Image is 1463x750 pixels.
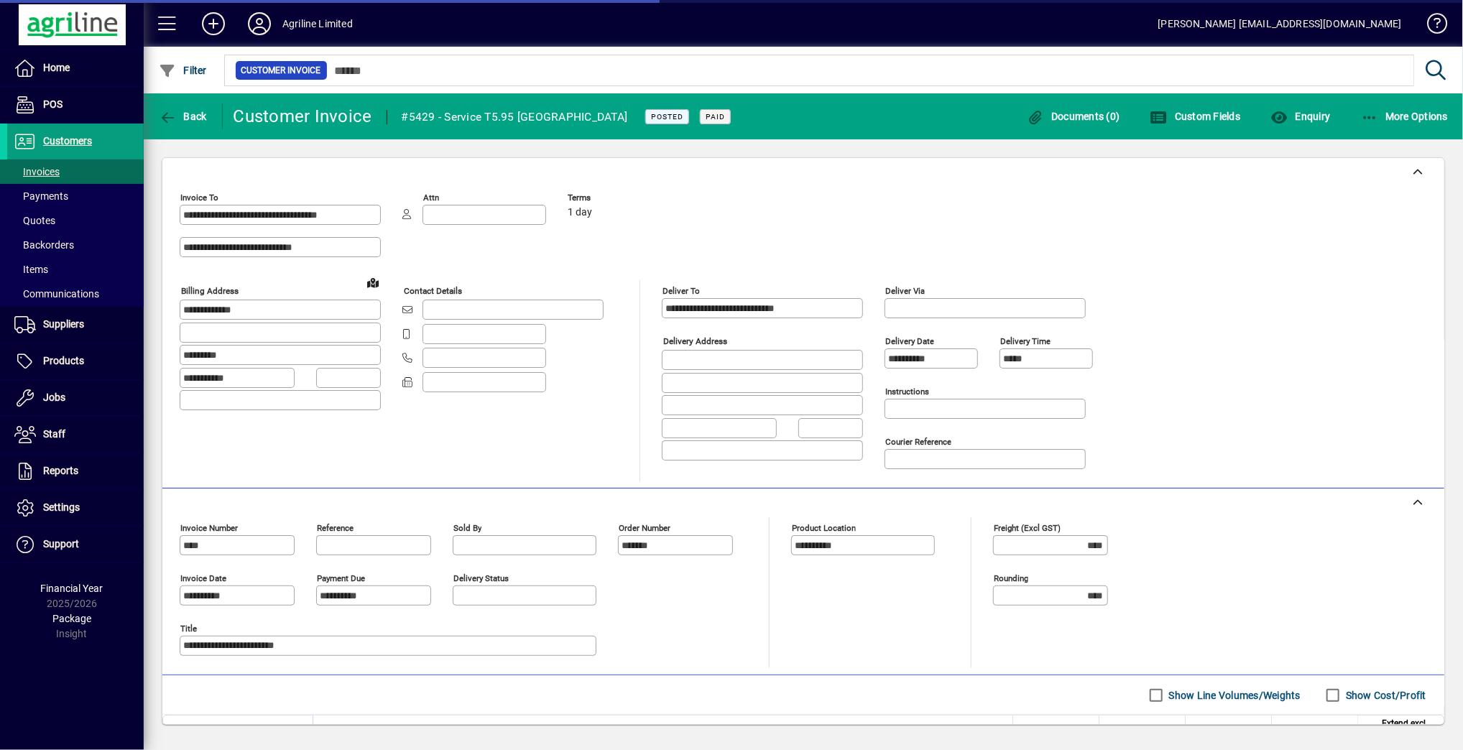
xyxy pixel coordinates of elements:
[322,723,366,739] span: Description
[43,318,84,330] span: Suppliers
[7,380,144,416] a: Jobs
[43,135,92,147] span: Customers
[885,386,929,397] mat-label: Instructions
[568,207,592,218] span: 1 day
[885,336,934,346] mat-label: Delivery date
[236,11,282,37] button: Profile
[180,193,218,203] mat-label: Invoice To
[14,190,68,202] span: Payments
[241,63,321,78] span: Customer Invoice
[651,112,683,121] span: Posted
[1147,103,1245,129] button: Custom Fields
[41,583,103,594] span: Financial Year
[885,286,925,296] mat-label: Deliver via
[14,288,99,300] span: Communications
[7,87,144,123] a: POS
[994,573,1028,583] mat-label: Rounding
[317,573,365,583] mat-label: Payment due
[14,215,55,226] span: Quotes
[14,264,48,275] span: Items
[453,573,509,583] mat-label: Delivery status
[43,465,78,476] span: Reports
[43,428,65,440] span: Staff
[7,257,144,282] a: Items
[7,307,144,343] a: Suppliers
[1158,12,1402,35] div: [PERSON_NAME] [EMAIL_ADDRESS][DOMAIN_NAME]
[317,523,354,533] mat-label: Reference
[159,65,207,76] span: Filter
[1357,103,1452,129] button: More Options
[706,112,725,121] span: Paid
[180,573,226,583] mat-label: Invoice date
[43,501,80,513] span: Settings
[1267,103,1334,129] button: Enquiry
[190,11,236,37] button: Add
[1027,111,1120,122] span: Documents (0)
[1166,688,1301,703] label: Show Line Volumes/Weights
[1367,716,1426,747] span: Extend excl GST ($)
[663,286,700,296] mat-label: Deliver To
[7,184,144,208] a: Payments
[1320,723,1349,739] span: GST ($)
[1343,688,1426,703] label: Show Cost/Profit
[7,417,144,453] a: Staff
[885,437,951,447] mat-label: Courier Reference
[7,453,144,489] a: Reports
[14,239,74,251] span: Backorders
[402,106,628,129] div: #5429 - Service T5.95 [GEOGRAPHIC_DATA]
[1111,723,1176,739] span: Rate excl GST ($)
[7,208,144,233] a: Quotes
[1361,111,1449,122] span: More Options
[1023,103,1124,129] button: Documents (0)
[453,523,481,533] mat-label: Sold by
[155,57,211,83] button: Filter
[282,12,353,35] div: Agriline Limited
[180,523,238,533] mat-label: Invoice number
[181,723,198,739] span: Item
[14,166,60,177] span: Invoices
[7,233,144,257] a: Backorders
[43,98,63,110] span: POS
[7,282,144,306] a: Communications
[234,105,372,128] div: Customer Invoice
[52,613,91,624] span: Package
[7,527,144,562] a: Support
[994,523,1061,533] mat-label: Freight (excl GST)
[361,271,384,294] a: View on map
[7,50,144,86] a: Home
[43,538,79,550] span: Support
[619,523,670,533] mat-label: Order number
[43,392,65,403] span: Jobs
[144,103,223,129] app-page-header-button: Back
[180,624,197,634] mat-label: Title
[792,523,856,533] mat-label: Product location
[1063,723,1090,739] span: Supply
[1416,3,1445,50] a: Knowledge Base
[43,355,84,366] span: Products
[7,490,144,526] a: Settings
[1214,723,1263,739] span: Discount (%)
[155,103,211,129] button: Back
[7,343,144,379] a: Products
[568,193,654,203] span: Terms
[1000,336,1051,346] mat-label: Delivery time
[43,62,70,73] span: Home
[1270,111,1330,122] span: Enquiry
[159,111,207,122] span: Back
[1150,111,1241,122] span: Custom Fields
[423,193,439,203] mat-label: Attn
[7,159,144,184] a: Invoices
